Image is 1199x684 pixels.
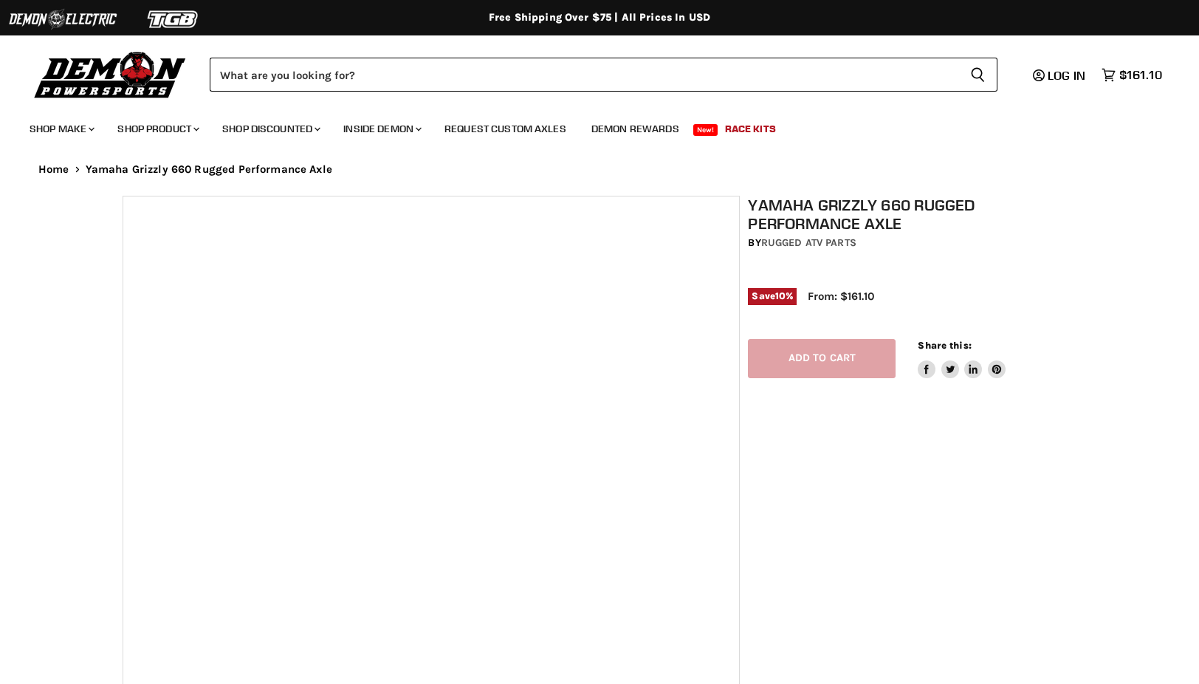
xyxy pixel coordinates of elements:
[9,163,1190,176] nav: Breadcrumbs
[1026,69,1094,82] a: Log in
[748,196,1085,233] h1: Yamaha Grizzly 660 Rugged Performance Axle
[18,108,1158,144] ul: Main menu
[693,124,718,136] span: New!
[1119,68,1162,82] span: $161.10
[332,114,430,144] a: Inside Demon
[714,114,787,144] a: Race Kits
[118,5,229,33] img: TGB Logo 2
[1048,68,1085,83] span: Log in
[580,114,690,144] a: Demon Rewards
[211,114,329,144] a: Shop Discounted
[918,340,971,351] span: Share this:
[7,5,118,33] img: Demon Electric Logo 2
[30,48,191,100] img: Demon Powersports
[775,290,786,301] span: 10
[748,288,797,304] span: Save %
[1094,64,1169,86] a: $161.10
[761,236,856,249] a: Rugged ATV Parts
[210,58,958,92] input: Search
[748,235,1085,251] div: by
[210,58,997,92] form: Product
[808,290,874,303] span: From: $161.10
[106,114,208,144] a: Shop Product
[38,163,69,176] a: Home
[18,114,103,144] a: Shop Make
[918,339,1006,378] aside: Share this:
[9,11,1190,24] div: Free Shipping Over $75 | All Prices In USD
[86,163,332,176] span: Yamaha Grizzly 660 Rugged Performance Axle
[433,114,577,144] a: Request Custom Axles
[958,58,997,92] button: Search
